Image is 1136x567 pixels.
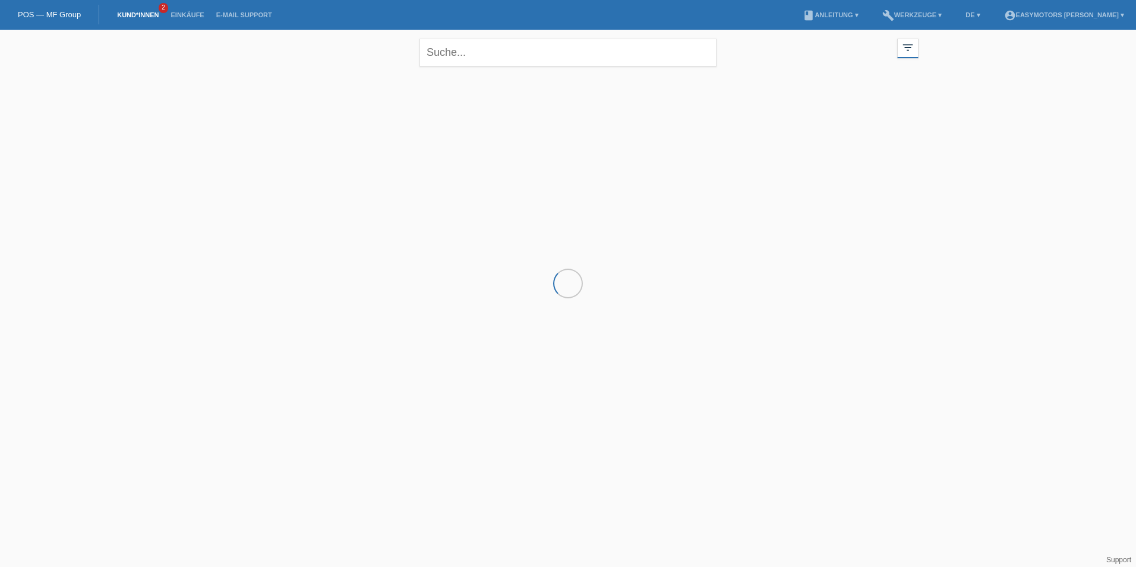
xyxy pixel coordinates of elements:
i: build [882,10,894,21]
a: Einkäufe [165,11,210,18]
a: bookAnleitung ▾ [797,11,864,18]
a: E-Mail Support [210,11,278,18]
a: POS — MF Group [18,10,81,19]
i: account_circle [1004,10,1016,21]
a: account_circleEasymotors [PERSON_NAME] ▾ [998,11,1130,18]
a: DE ▾ [960,11,986,18]
i: filter_list [901,41,914,54]
a: buildWerkzeuge ▾ [876,11,948,18]
input: Suche... [419,39,717,67]
a: Support [1106,556,1131,564]
span: 2 [159,3,168,13]
a: Kund*innen [111,11,165,18]
i: book [803,10,815,21]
